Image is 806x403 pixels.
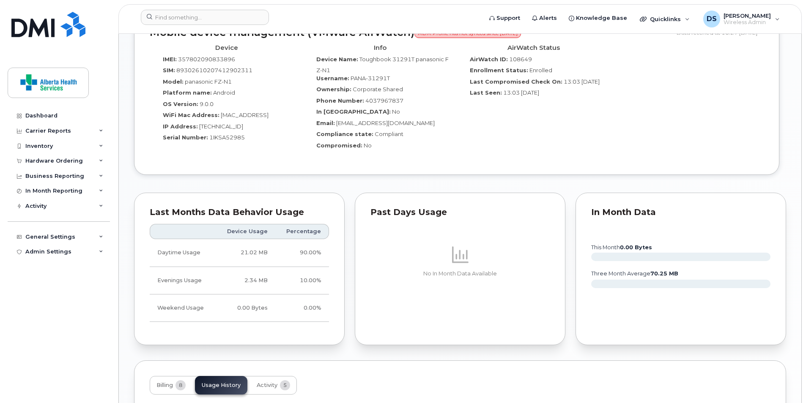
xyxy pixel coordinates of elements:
a: Alerts [526,10,563,27]
div: Desmond Sheridan [697,11,786,27]
span: Billing [156,382,173,389]
span: 1IKSA52985 [209,134,245,141]
span: DS [707,14,717,24]
label: Enrollment Status: [470,66,528,74]
label: IP Address: [163,123,198,131]
h2: Mobile device management (VMware AirWatch) [150,27,670,38]
span: panasonic FZ-N1 [185,78,232,85]
label: Phone Number: [316,97,364,105]
div: Past Days Usage [370,208,550,217]
label: OS Version: [163,100,198,108]
div: In Month Data [591,208,770,217]
label: Username: [316,74,349,82]
span: 357802090833896 [178,56,235,63]
label: Compliance state: [316,130,373,138]
td: 90.00% [275,239,329,267]
label: Email: [316,119,335,127]
span: PANA-31291T [351,75,390,82]
th: Percentage [275,224,329,239]
span: 89302610207412902311 [176,67,252,74]
span: 4037967837 [365,97,403,104]
td: Weekend Usage [150,294,216,322]
input: Find something... [141,10,269,25]
h4: Info [310,44,450,52]
span: [TECHNICAL_ID] [199,123,243,130]
span: 9.0.0 [200,101,214,107]
span: Android [213,89,235,96]
label: Model: [163,78,184,86]
span: 108649 [509,56,532,63]
a: Support [483,10,526,27]
td: Daytime Usage [150,239,216,267]
label: Platform name: [163,89,212,97]
label: AirWatch ID: [470,55,508,63]
td: 10.00% [275,267,329,294]
label: IMEI: [163,55,177,63]
td: Evenings Usage [150,267,216,294]
span: [PERSON_NAME] [724,12,771,19]
label: In [GEOGRAPHIC_DATA]: [316,108,391,116]
a: Knowledge Base [563,10,633,27]
span: Support [496,14,520,22]
text: this month [591,244,652,251]
span: Quicklinks [650,16,681,22]
h4: AirWatch Status [463,44,604,52]
span: [MAC_ADDRESS] [221,112,269,118]
label: Ownership: [316,85,351,93]
tr: Weekdays from 6:00pm to 8:00am [150,267,329,294]
text: three month average [591,270,678,277]
span: Alerts [539,14,557,22]
span: Knowledge Base [576,14,627,22]
div: Quicklinks [634,11,696,27]
tspan: 0.00 Bytes [620,244,652,251]
label: WiFi Mac Address: [163,111,219,119]
th: Device Usage [216,224,275,239]
label: Compromised: [316,142,362,150]
span: 5 [280,380,290,390]
p: No In Month Data Available [370,270,550,278]
label: SIM: [163,66,175,74]
h4: Device [156,44,297,52]
span: [EMAIL_ADDRESS][DOMAIN_NAME] [336,120,435,126]
div: Last Months Data Behavior Usage [150,208,329,217]
tr: Friday from 6:00pm to Monday 8:00am [150,294,329,322]
span: 8 [175,380,186,390]
span: Activity [257,382,277,389]
span: Toughbook 31291T panasonic FZ-N1 [316,56,449,74]
td: 0.00 Bytes [216,294,275,322]
tspan: 70.25 MB [650,270,678,277]
td: 2.34 MB [216,267,275,294]
span: Compliant [375,131,403,137]
label: Last Compromised Check On: [470,78,562,86]
td: 21.02 MB [216,239,275,267]
label: Device Name: [316,55,358,63]
td: 0.00% [275,294,329,322]
span: No [364,142,372,149]
span: Wireless Admin [724,19,771,26]
span: Corporate Shared [353,86,403,93]
span: No [392,108,400,115]
span: 13:03 [DATE] [564,78,600,85]
label: Last Seen: [470,89,502,97]
span: Enrolled [529,67,552,74]
span: 13:03 [DATE] [503,89,539,96]
label: Serial Number: [163,133,208,142]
